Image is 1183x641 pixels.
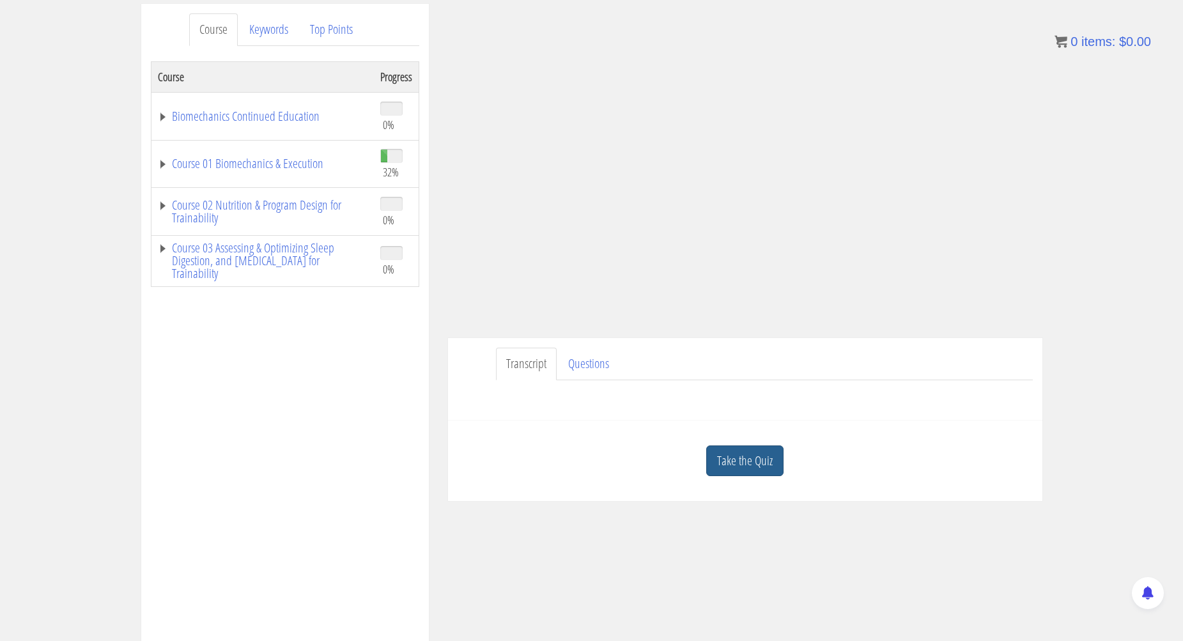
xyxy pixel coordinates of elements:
span: 0 [1071,35,1078,49]
a: Course 01 Biomechanics & Execution [158,157,367,170]
a: Top Points [300,13,363,46]
a: Biomechanics Continued Education [158,110,367,123]
a: 0 items: $0.00 [1055,35,1151,49]
a: Take the Quiz [706,445,784,477]
span: $ [1119,35,1126,49]
a: Course [189,13,238,46]
a: Questions [558,348,619,380]
span: 32% [383,165,399,179]
th: Course [151,61,374,92]
img: icon11.png [1055,35,1067,48]
a: Course 03 Assessing & Optimizing Sleep Digestion, and [MEDICAL_DATA] for Trainability [158,242,367,280]
bdi: 0.00 [1119,35,1151,49]
a: Course 02 Nutrition & Program Design for Trainability [158,199,367,224]
th: Progress [374,61,419,92]
span: 0% [383,213,394,227]
span: 0% [383,262,394,276]
span: items: [1081,35,1115,49]
a: Keywords [239,13,298,46]
span: 0% [383,118,394,132]
a: Transcript [496,348,557,380]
